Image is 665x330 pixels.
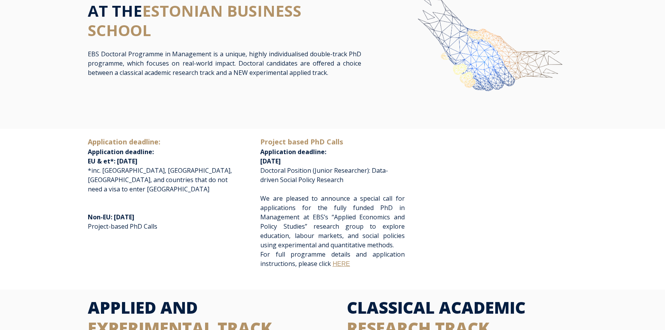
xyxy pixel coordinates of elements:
span: Non-EU: [DATE] [88,213,134,221]
p: *inc. [GEOGRAPHIC_DATA], [GEOGRAPHIC_DATA], [GEOGRAPHIC_DATA], and countries that do not need a v... [88,137,232,194]
span: Application deadline: [260,138,343,156]
span: Doctoral Position (Junior Researcher): Data-driven Social Policy Research [260,166,388,184]
p: Project-based PhD Calls [88,203,232,240]
span: For full programme details and application instructions, please click [260,250,404,268]
span: Project based PhD Calls [260,137,343,146]
a: HERE [332,261,350,267]
span: Application deadline: [88,137,160,146]
span: [DATE] [260,157,281,165]
span: Application deadline: [88,148,154,156]
span: EU & et*: [DATE] [88,157,138,165]
span: We are pleased to announce a special call for applications for the fully funded PhD in Management... [260,194,404,249]
p: EBS Doctoral Programme in Management is a unique, highly individualised double-track PhD programm... [88,49,361,77]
